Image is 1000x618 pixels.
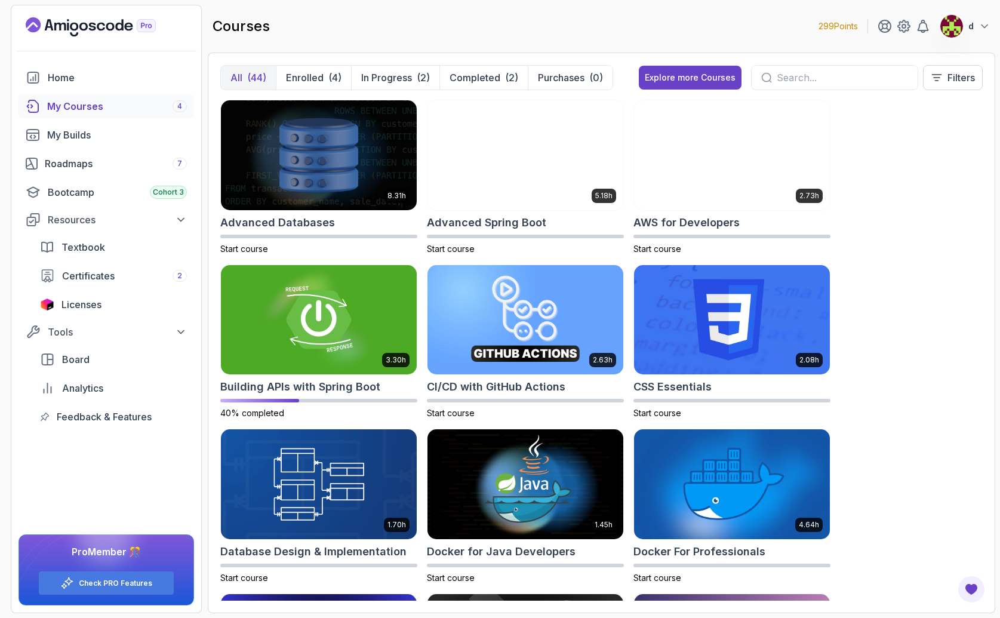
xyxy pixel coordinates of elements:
p: 2.73h [799,191,819,201]
img: Database Design & Implementation card [221,429,417,539]
a: board [33,348,194,371]
a: feedback [33,405,194,429]
button: Filters [923,65,983,90]
img: Advanced Databases card [221,100,417,210]
span: 40% completed [220,408,284,418]
button: Purchases(0) [528,66,613,90]
span: Licenses [61,297,101,312]
div: (4) [328,70,341,85]
div: (44) [247,70,266,85]
button: In Progress(2) [351,66,439,90]
input: Search... [777,70,908,85]
img: Advanced Spring Boot card [427,100,623,210]
p: 2.08h [799,355,819,365]
a: courses [19,94,194,118]
p: Completed [450,70,500,85]
h2: AWS for Developers [633,214,740,231]
p: In Progress [361,70,412,85]
span: Start course [427,408,475,418]
a: textbook [33,235,194,259]
img: AWS for Developers card [634,100,830,210]
p: Purchases [538,70,584,85]
div: My Builds [47,128,187,142]
button: Resources [19,209,194,230]
a: Landing page [26,17,183,36]
button: Open Feedback Button [957,575,986,604]
button: Explore more Courses [639,66,741,90]
h2: Docker for Java Developers [427,543,576,560]
span: 7 [177,159,182,168]
span: Board [62,352,90,367]
div: Bootcamp [48,185,187,199]
div: Home [48,70,187,85]
span: Analytics [62,381,103,395]
button: user profile imaged [940,14,990,38]
a: builds [19,123,194,147]
p: 8.31h [387,191,406,201]
a: Building APIs with Spring Boot card3.30hBuilding APIs with Spring Boot40% completed [220,265,417,420]
span: Start course [220,573,268,583]
div: (2) [505,70,518,85]
a: certificates [33,264,194,288]
a: Check PRO Features [79,579,152,588]
p: 4.64h [799,520,819,530]
button: Check PRO Features [38,571,174,595]
span: Start course [427,244,475,254]
span: 4 [177,102,182,111]
div: (0) [589,70,603,85]
h2: courses [213,17,270,36]
div: (2) [417,70,430,85]
img: Building APIs with Spring Boot card [221,265,417,375]
h2: Database Design & Implementation [220,543,407,560]
span: Start course [633,244,681,254]
h2: Docker For Professionals [633,543,765,560]
p: 1.70h [387,520,406,530]
h2: Building APIs with Spring Boot [220,379,380,395]
p: 2.63h [593,355,613,365]
a: analytics [33,376,194,400]
button: Tools [19,321,194,343]
p: 3.30h [386,355,406,365]
span: 2 [177,271,182,281]
span: Feedback & Features [57,410,152,424]
span: Cohort 3 [153,187,184,197]
p: 1.45h [595,520,613,530]
h2: CI/CD with GitHub Actions [427,379,565,395]
p: 5.18h [595,191,613,201]
h2: Advanced Databases [220,214,335,231]
img: jetbrains icon [40,299,54,310]
div: Resources [48,213,187,227]
img: CSS Essentials card [634,265,830,375]
p: All [230,70,242,85]
p: d [968,20,974,32]
h2: CSS Essentials [633,379,712,395]
img: Docker for Java Developers card [427,429,623,539]
div: My Courses [47,99,187,113]
p: Filters [947,70,975,85]
a: licenses [33,293,194,316]
a: bootcamp [19,180,194,204]
span: Start course [220,244,268,254]
span: Start course [633,573,681,583]
button: Completed(2) [439,66,528,90]
p: Enrolled [286,70,324,85]
span: Start course [633,408,681,418]
button: Enrolled(4) [276,66,351,90]
h2: Advanced Spring Boot [427,214,546,231]
button: All(44) [221,66,276,90]
img: user profile image [940,15,963,38]
a: roadmaps [19,152,194,176]
img: Docker For Professionals card [634,429,830,539]
p: 299 Points [819,20,858,32]
span: Textbook [61,240,105,254]
div: Roadmaps [45,156,187,171]
div: Tools [48,325,187,339]
a: home [19,66,194,90]
img: CI/CD with GitHub Actions card [427,265,623,375]
span: Start course [427,573,475,583]
div: Explore more Courses [645,72,736,84]
span: Certificates [62,269,115,283]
